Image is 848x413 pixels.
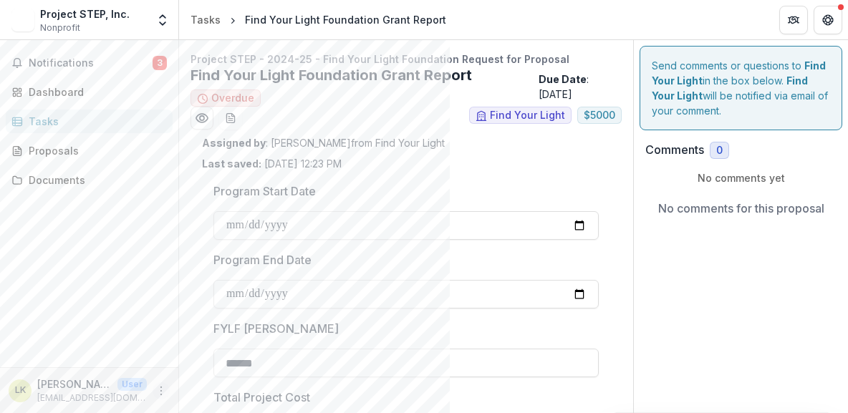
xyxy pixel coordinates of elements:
button: Partners [779,6,808,34]
strong: Due Date [539,73,587,85]
span: Overdue [211,92,254,105]
h2: Comments [645,143,704,157]
a: Dashboard [6,80,173,104]
p: [EMAIL_ADDRESS][DOMAIN_NAME] [37,392,147,404]
span: 3 [153,56,167,70]
strong: Last saved: [202,157,261,170]
div: Tasks [191,12,221,27]
button: download-word-button [219,107,242,130]
img: Project STEP, Inc. [11,9,34,31]
p: : [DATE] [539,72,622,102]
p: No comments yet [645,170,837,185]
nav: breadcrumb [185,9,452,30]
p: No comments for this proposal [658,200,824,217]
div: Dashboard [29,84,161,99]
div: Leigh Kelter [15,386,26,395]
span: 0 [716,145,723,157]
p: : [PERSON_NAME] from Find Your Light [202,135,610,150]
p: User [117,378,147,391]
span: Find Your Light [490,110,565,122]
a: Proposals [6,139,173,162]
p: Program End Date [213,251,312,268]
div: Find Your Light Foundation Grant Report [245,12,446,27]
p: Project STEP - 2024-25 - Find Your Light Foundation Request for Proposal [191,52,622,67]
div: Tasks [29,114,161,129]
button: More [153,382,170,399]
button: Preview a74790cd-db81-4460-b17a-9d21d5ba3d7d.pdf [191,107,213,130]
div: Documents [29,173,161,188]
a: Tasks [185,9,226,30]
p: FYLF [PERSON_NAME] [213,320,339,337]
div: Send comments or questions to in the box below. will be notified via email of your comment. [640,46,842,130]
button: Open entity switcher [153,6,173,34]
p: [DATE] 12:23 PM [202,156,342,171]
p: Program Start Date [213,183,316,200]
a: Tasks [6,110,173,133]
a: Documents [6,168,173,192]
strong: Assigned by [202,137,266,149]
div: Proposals [29,143,161,158]
button: Notifications3 [6,52,173,74]
p: Total Project Cost [213,389,310,406]
div: Project STEP, Inc. [40,6,130,21]
span: Notifications [29,57,153,69]
span: Nonprofit [40,21,80,34]
h2: Find Your Light Foundation Grant Report [191,67,533,84]
span: $ 5000 [584,110,615,122]
p: [PERSON_NAME] [37,376,112,392]
button: Get Help [814,6,842,34]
